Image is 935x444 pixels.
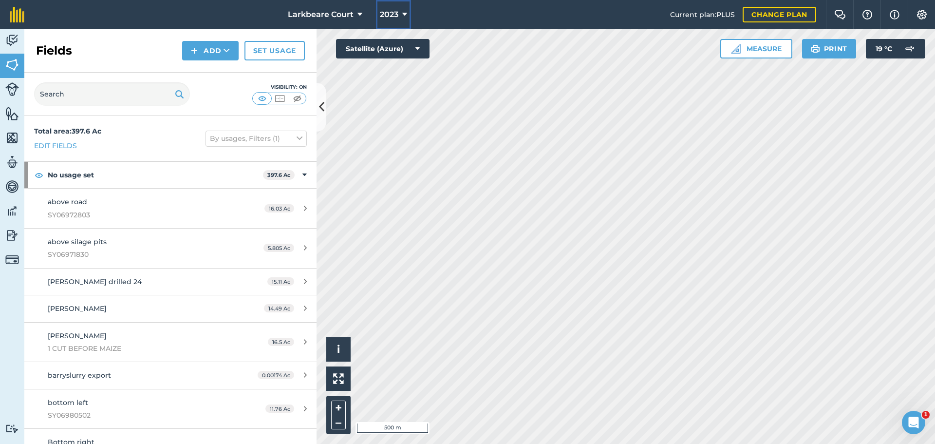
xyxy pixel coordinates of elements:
[191,45,198,57] img: svg+xml;base64,PHN2ZyB4bWxucz0iaHR0cDovL3d3dy53My5vcmcvMjAwMC9zdmciIHdpZHRoPSIxNCIgaGVpZ2h0PSIyNC...
[274,94,286,103] img: svg+xml;base64,PHN2ZyB4bWxucz0iaHR0cDovL3d3dy53My5vcmcvMjAwMC9zdmciIHdpZHRoPSI1MCIgaGVpZ2h0PSI0MC...
[5,253,19,267] img: svg+xml;base64,PD94bWwgdmVyc2lvbj0iMS4wIiBlbmNvZGluZz0idXRmLTgiPz4KPCEtLSBHZW5lcmF0b3I6IEFkb2JlIE...
[670,9,735,20] span: Current plan : PLUS
[244,41,305,60] a: Set usage
[34,127,101,135] strong: Total area : 397.6 Ac
[5,228,19,243] img: svg+xml;base64,PD94bWwgdmVyc2lvbj0iMS4wIiBlbmNvZGluZz0idXRmLTgiPz4KPCEtLSBHZW5lcmF0b3I6IEFkb2JlIE...
[916,10,928,19] img: A cog icon
[802,39,857,58] button: Print
[182,41,239,60] button: Add
[5,82,19,96] img: svg+xml;base64,PD94bWwgdmVyc2lvbj0iMS4wIiBlbmNvZGluZz0idXRmLTgiPz4KPCEtLSBHZW5lcmF0b3I6IEFkb2JlIE...
[258,371,294,379] span: 0.00174 Ac
[5,424,19,433] img: svg+xml;base64,PD94bWwgdmVyc2lvbj0iMS4wIiBlbmNvZGluZz0idXRmLTgiPz4KPCEtLSBHZW5lcmF0b3I6IEFkb2JlIE...
[48,162,263,188] strong: No usage set
[24,362,317,388] a: barryslurry export0.00174 Ac
[331,401,346,415] button: +
[48,371,111,380] span: barryslurry export
[866,39,925,58] button: 19 °C
[48,331,107,340] span: [PERSON_NAME]
[265,405,294,413] span: 11.76 Ac
[48,398,88,407] span: bottom left
[900,39,919,58] img: svg+xml;base64,PD94bWwgdmVyc2lvbj0iMS4wIiBlbmNvZGluZz0idXRmLTgiPz4KPCEtLSBHZW5lcmF0b3I6IEFkb2JlIE...
[24,269,317,295] a: [PERSON_NAME] drilled 2415.11 Ac
[337,343,340,355] span: i
[48,343,231,354] span: 1 CUT BEFORE MAIZE
[902,411,925,434] iframe: Intercom live chat
[24,323,317,362] a: [PERSON_NAME]1 CUT BEFORE MAIZE16.5 Ac
[5,106,19,121] img: svg+xml;base64,PHN2ZyB4bWxucz0iaHR0cDovL3d3dy53My5vcmcvMjAwMC9zdmciIHdpZHRoPSI1NiIgaGVpZ2h0PSI2MC...
[48,210,231,220] span: SY06972803
[24,295,317,322] a: [PERSON_NAME]14.49 Ac
[48,304,107,313] span: [PERSON_NAME]
[267,172,291,178] strong: 397.6 Ac
[35,169,43,181] img: svg+xml;base64,PHN2ZyB4bWxucz0iaHR0cDovL3d3dy53My5vcmcvMjAwMC9zdmciIHdpZHRoPSIxOCIgaGVpZ2h0PSIyNC...
[731,44,741,54] img: Ruler icon
[811,43,820,55] img: svg+xml;base64,PHN2ZyB4bWxucz0iaHR0cDovL3d3dy53My5vcmcvMjAwMC9zdmciIHdpZHRoPSIxOSIgaGVpZ2h0PSIyNC...
[861,10,873,19] img: A question mark icon
[263,244,294,252] span: 5.805 Ac
[267,277,294,286] span: 15.11 Ac
[24,189,317,228] a: above roadSY0697280316.03 Ac
[834,10,846,19] img: Two speech bubbles overlapping with the left bubble in the forefront
[5,155,19,170] img: svg+xml;base64,PD94bWwgdmVyc2lvbj0iMS4wIiBlbmNvZGluZz0idXRmLTgiPz4KPCEtLSBHZW5lcmF0b3I6IEFkb2JlIE...
[333,373,344,384] img: Four arrows, one pointing top left, one top right, one bottom right and the last bottom left
[264,204,294,212] span: 16.03 Ac
[288,9,354,20] span: Larkbeare Court
[48,197,87,206] span: above road
[206,131,307,146] button: By usages, Filters (1)
[36,43,72,58] h2: Fields
[5,179,19,194] img: svg+xml;base64,PD94bWwgdmVyc2lvbj0iMS4wIiBlbmNvZGluZz0idXRmLTgiPz4KPCEtLSBHZW5lcmF0b3I6IEFkb2JlIE...
[336,39,430,58] button: Satellite (Azure)
[48,277,142,286] span: [PERSON_NAME] drilled 24
[48,249,231,260] span: SY06971830
[24,389,317,429] a: bottom leftSY0698050211.76 Ac
[24,229,317,268] a: above silage pitsSY069718305.805 Ac
[34,140,77,151] a: Edit fields
[48,410,231,421] span: SY06980502
[5,58,19,72] img: svg+xml;base64,PHN2ZyB4bWxucz0iaHR0cDovL3d3dy53My5vcmcvMjAwMC9zdmciIHdpZHRoPSI1NiIgaGVpZ2h0PSI2MC...
[256,94,268,103] img: svg+xml;base64,PHN2ZyB4bWxucz0iaHR0cDovL3d3dy53My5vcmcvMjAwMC9zdmciIHdpZHRoPSI1MCIgaGVpZ2h0PSI0MC...
[34,82,190,106] input: Search
[48,237,107,246] span: above silage pits
[326,337,351,362] button: i
[380,9,398,20] span: 2023
[5,131,19,145] img: svg+xml;base64,PHN2ZyB4bWxucz0iaHR0cDovL3d3dy53My5vcmcvMjAwMC9zdmciIHdpZHRoPSI1NiIgaGVpZ2h0PSI2MC...
[5,204,19,218] img: svg+xml;base64,PD94bWwgdmVyc2lvbj0iMS4wIiBlbmNvZGluZz0idXRmLTgiPz4KPCEtLSBHZW5lcmF0b3I6IEFkb2JlIE...
[264,304,294,312] span: 14.49 Ac
[5,33,19,48] img: svg+xml;base64,PD94bWwgdmVyc2lvbj0iMS4wIiBlbmNvZGluZz0idXRmLTgiPz4KPCEtLSBHZW5lcmF0b3I6IEFkb2JlIE...
[175,88,184,100] img: svg+xml;base64,PHN2ZyB4bWxucz0iaHR0cDovL3d3dy53My5vcmcvMjAwMC9zdmciIHdpZHRoPSIxOSIgaGVpZ2h0PSIyNC...
[743,7,816,22] a: Change plan
[890,9,899,20] img: svg+xml;base64,PHN2ZyB4bWxucz0iaHR0cDovL3d3dy53My5vcmcvMjAwMC9zdmciIHdpZHRoPSIxNyIgaGVpZ2h0PSIxNy...
[291,94,303,103] img: svg+xml;base64,PHN2ZyB4bWxucz0iaHR0cDovL3d3dy53My5vcmcvMjAwMC9zdmciIHdpZHRoPSI1MCIgaGVpZ2h0PSI0MC...
[720,39,792,58] button: Measure
[922,411,930,419] span: 1
[876,39,892,58] span: 19 ° C
[10,7,24,22] img: fieldmargin Logo
[268,338,294,346] span: 16.5 Ac
[331,415,346,429] button: –
[24,162,317,188] div: No usage set397.6 Ac
[252,83,307,91] div: Visibility: On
